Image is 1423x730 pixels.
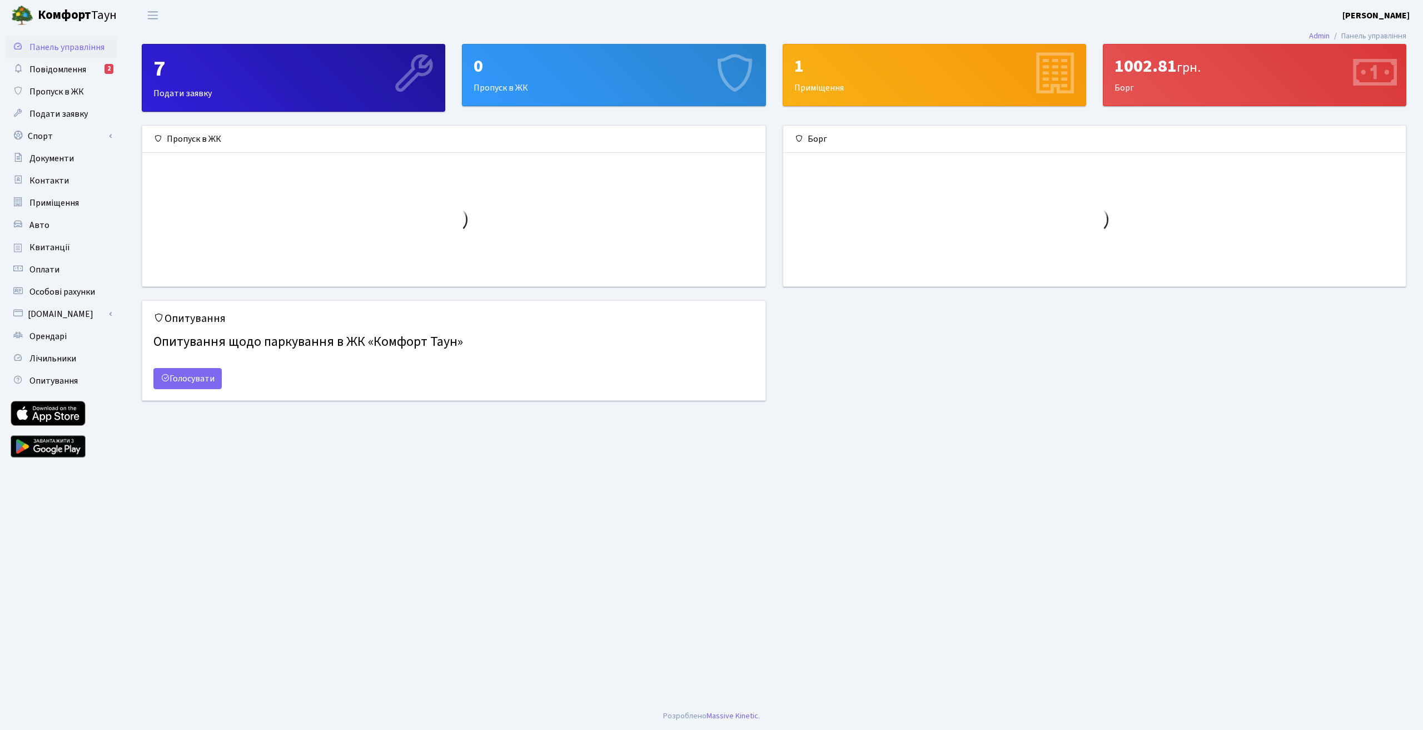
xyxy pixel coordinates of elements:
[105,64,113,74] div: 2
[1103,44,1406,106] div: Борг
[29,330,67,342] span: Орендарі
[6,147,117,170] a: Документи
[38,6,117,25] span: Таун
[474,56,754,77] div: 0
[706,710,758,722] a: Massive Kinetic
[153,56,434,82] div: 7
[29,175,69,187] span: Контакти
[142,44,445,112] a: 7Подати заявку
[6,214,117,236] a: Авто
[153,330,754,355] h4: Опитування щодо паркування в ЖК «Комфорт Таун»
[38,6,91,24] b: Комфорт
[29,241,70,254] span: Квитанції
[29,108,88,120] span: Подати заявку
[29,352,76,365] span: Лічильники
[6,370,117,392] a: Опитування
[142,126,765,153] div: Пропуск в ЖК
[6,281,117,303] a: Особові рахунки
[462,44,765,106] a: 0Пропуск в ЖК
[794,56,1074,77] div: 1
[663,710,706,722] a: Розроблено
[1330,30,1406,42] li: Панель управління
[6,170,117,192] a: Контакти
[142,44,445,111] div: Подати заявку
[6,259,117,281] a: Оплати
[11,4,33,27] img: logo.png
[6,81,117,103] a: Пропуск в ЖК
[1292,24,1423,48] nav: breadcrumb
[1342,9,1410,22] a: [PERSON_NAME]
[6,303,117,325] a: [DOMAIN_NAME]
[1177,58,1201,77] span: грн.
[29,41,105,53] span: Панель управління
[153,312,754,325] h5: Опитування
[1309,30,1330,42] a: Admin
[29,86,84,98] span: Пропуск в ЖК
[139,6,167,24] button: Переключити навігацію
[783,126,1406,153] div: Борг
[6,125,117,147] a: Спорт
[29,197,79,209] span: Приміщення
[29,152,74,165] span: Документи
[6,236,117,259] a: Квитанції
[29,286,95,298] span: Особові рахунки
[29,219,49,231] span: Авто
[663,710,760,722] div: .
[6,36,117,58] a: Панель управління
[153,368,222,389] a: Голосувати
[783,44,1086,106] a: 1Приміщення
[6,103,117,125] a: Подати заявку
[1114,56,1395,77] div: 1002.81
[29,375,78,387] span: Опитування
[29,264,59,276] span: Оплати
[6,192,117,214] a: Приміщення
[29,63,86,76] span: Повідомлення
[6,347,117,370] a: Лічильники
[462,44,765,106] div: Пропуск в ЖК
[783,44,1086,106] div: Приміщення
[6,325,117,347] a: Орендарі
[6,58,117,81] a: Повідомлення2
